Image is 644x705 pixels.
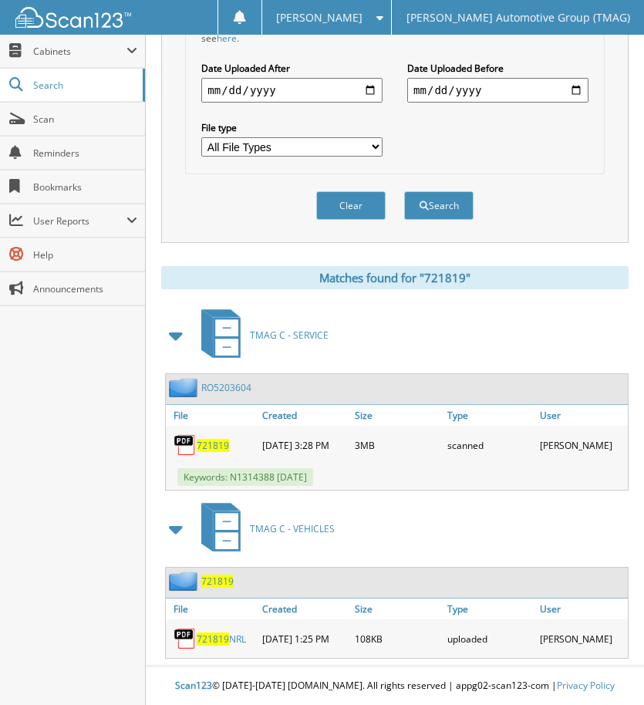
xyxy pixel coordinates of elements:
[407,62,588,75] label: Date Uploaded Before
[351,599,443,619] a: Size
[166,599,258,619] a: File
[174,627,197,650] img: PDF.png
[276,13,362,22] span: [PERSON_NAME]
[250,522,335,535] span: TMAG C - VEHICLES
[146,667,644,705] div: © [DATE]-[DATE] [DOMAIN_NAME]. All rights reserved | appg02-scan123-com |
[250,329,329,342] span: TMAG C - SERVICE
[197,632,246,646] a: 721819NRL
[407,78,588,103] input: end
[175,679,212,692] span: Scan123
[192,498,335,559] a: TMAG C - VEHICLES
[166,405,258,426] a: File
[201,575,234,588] a: 721819
[169,378,201,397] img: folder2.png
[33,45,126,58] span: Cabinets
[443,430,536,460] div: scanned
[536,430,629,460] div: [PERSON_NAME]
[404,191,474,220] button: Search
[33,147,137,160] span: Reminders
[33,79,135,92] span: Search
[557,679,615,692] a: Privacy Policy
[161,266,629,289] div: Matches found for "721819"
[351,430,443,460] div: 3MB
[217,32,237,45] a: here
[351,405,443,426] a: Size
[258,405,351,426] a: Created
[536,405,629,426] a: User
[443,623,536,654] div: uploaded
[33,113,137,126] span: Scan
[169,572,201,591] img: folder2.png
[33,248,137,261] span: Help
[351,623,443,654] div: 108KB
[33,214,126,228] span: User Reports
[536,623,629,654] div: [PERSON_NAME]
[443,599,536,619] a: Type
[15,7,131,28] img: scan123-logo-white.svg
[443,405,536,426] a: Type
[177,468,313,486] span: Keywords: N1314388 [DATE]
[536,599,629,619] a: User
[406,13,630,22] span: [PERSON_NAME] Automotive Group (TMAG)
[192,305,329,366] a: TMAG C - SERVICE
[33,180,137,194] span: Bookmarks
[258,623,351,654] div: [DATE] 1:25 PM
[567,631,644,705] iframe: Chat Widget
[258,430,351,460] div: [DATE] 3:28 PM
[174,433,197,457] img: PDF.png
[201,78,383,103] input: start
[197,632,229,646] span: 721819
[316,191,386,220] button: Clear
[197,439,229,452] a: 721819
[201,62,383,75] label: Date Uploaded After
[201,381,251,394] a: RO5203604
[33,282,137,295] span: Announcements
[201,121,383,134] label: File type
[258,599,351,619] a: Created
